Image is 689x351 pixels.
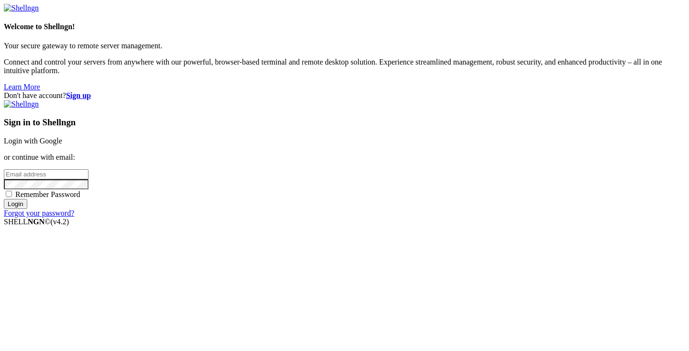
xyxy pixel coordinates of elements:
[15,190,80,198] span: Remember Password
[51,218,69,226] span: 4.2.0
[4,83,40,91] a: Learn More
[6,191,12,197] input: Remember Password
[4,209,74,217] a: Forgot your password?
[4,169,89,179] input: Email address
[4,117,685,128] h3: Sign in to Shellngn
[4,137,62,145] a: Login with Google
[4,91,685,100] div: Don't have account?
[66,91,91,99] a: Sign up
[4,153,685,162] p: or continue with email:
[4,42,685,50] p: Your secure gateway to remote server management.
[4,22,685,31] h4: Welcome to Shellngn!
[4,218,69,226] span: SHELL ©
[4,199,27,209] input: Login
[28,218,45,226] b: NGN
[4,100,39,109] img: Shellngn
[4,58,685,75] p: Connect and control your servers from anywhere with our powerful, browser-based terminal and remo...
[4,4,39,12] img: Shellngn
